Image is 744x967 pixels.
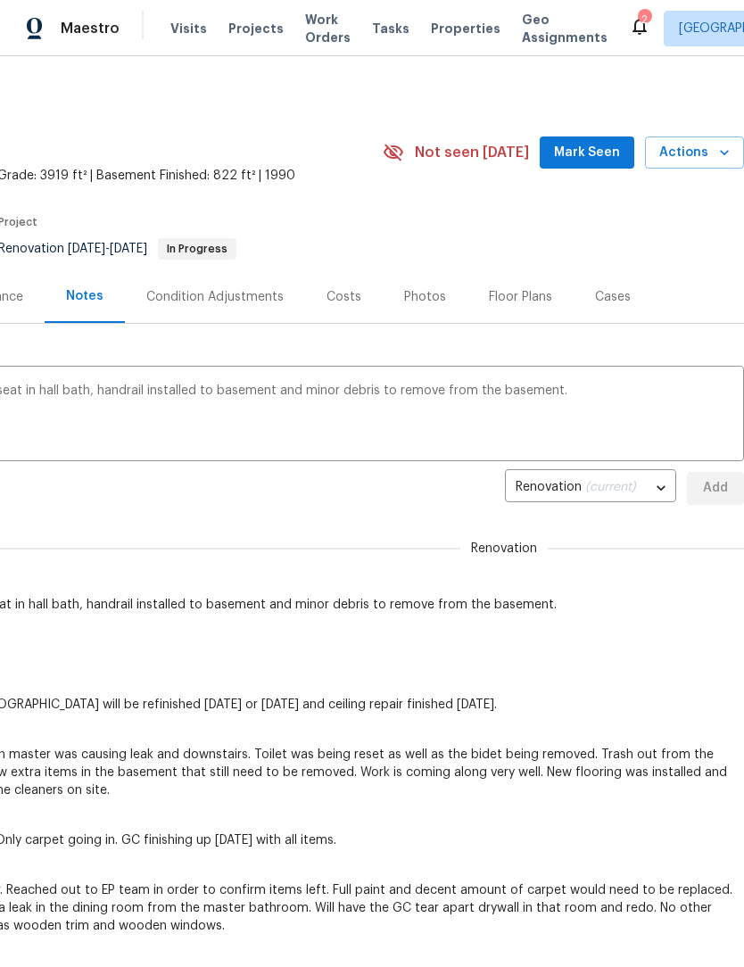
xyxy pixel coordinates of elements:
[489,288,552,306] div: Floor Plans
[68,243,105,255] span: [DATE]
[638,11,650,29] div: 2
[228,20,284,37] span: Projects
[66,287,103,305] div: Notes
[460,540,548,558] span: Renovation
[505,467,676,510] div: Renovation (current)
[585,481,636,493] span: (current)
[61,20,120,37] span: Maestro
[659,142,730,164] span: Actions
[146,288,284,306] div: Condition Adjustments
[372,22,409,35] span: Tasks
[415,144,529,161] span: Not seen [DATE]
[110,243,147,255] span: [DATE]
[554,142,620,164] span: Mark Seen
[540,136,634,169] button: Mark Seen
[522,11,608,46] span: Geo Assignments
[327,288,361,306] div: Costs
[170,20,207,37] span: Visits
[160,244,235,254] span: In Progress
[305,11,351,46] span: Work Orders
[404,288,446,306] div: Photos
[645,136,744,169] button: Actions
[68,243,147,255] span: -
[431,20,500,37] span: Properties
[595,288,631,306] div: Cases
